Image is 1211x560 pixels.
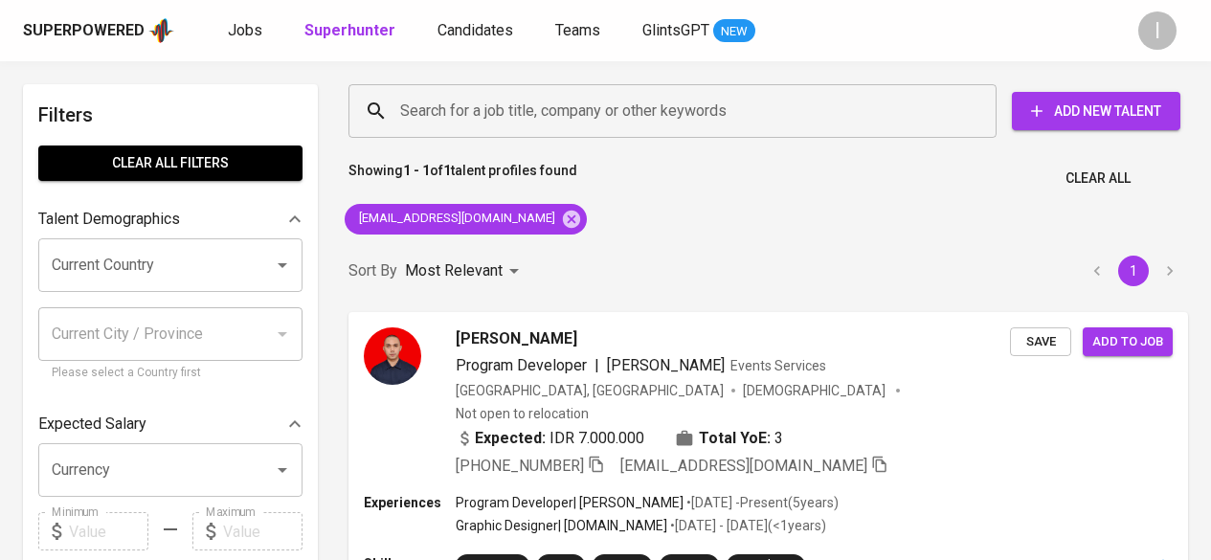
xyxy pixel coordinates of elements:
span: [PERSON_NAME] [456,327,577,350]
b: 1 - 1 [403,163,430,178]
a: Teams [555,19,604,43]
nav: pagination navigation [1079,256,1188,286]
button: Open [269,457,296,483]
span: [DEMOGRAPHIC_DATA] [743,381,888,400]
b: Superhunter [304,21,395,39]
span: Clear All filters [54,151,287,175]
p: • [DATE] - Present ( 5 years ) [684,493,839,512]
b: 1 [443,163,451,178]
span: NEW [713,22,755,41]
span: Add to job [1092,331,1163,353]
div: I [1138,11,1177,50]
span: | [594,354,599,377]
div: Superpowered [23,20,145,42]
span: [EMAIL_ADDRESS][DOMAIN_NAME] [620,457,867,475]
button: Open [269,252,296,279]
a: GlintsGPT NEW [642,19,755,43]
a: Superhunter [304,19,399,43]
p: Most Relevant [405,259,503,282]
span: Candidates [437,21,513,39]
button: Clear All filters [38,146,303,181]
span: Program Developer [456,356,587,374]
span: [PHONE_NUMBER] [456,457,584,475]
p: Experiences [364,493,456,512]
input: Value [69,512,148,550]
button: Save [1010,327,1071,357]
span: Save [1020,331,1062,353]
span: Add New Talent [1027,100,1165,123]
div: Expected Salary [38,405,303,443]
p: Sort By [348,259,397,282]
div: Talent Demographics [38,200,303,238]
h6: Filters [38,100,303,130]
img: 145a0702d5c36c280aa17fe64868d65c.jpg [364,327,421,385]
div: [GEOGRAPHIC_DATA], [GEOGRAPHIC_DATA] [456,381,724,400]
a: Superpoweredapp logo [23,16,174,45]
button: Add to job [1083,327,1173,357]
p: Showing of talent profiles found [348,161,577,196]
span: 3 [774,427,783,450]
button: Clear All [1058,161,1138,196]
span: Clear All [1065,167,1131,190]
span: [PERSON_NAME] [607,356,725,374]
b: Expected: [475,427,546,450]
b: Total YoE: [699,427,771,450]
p: Please select a Country first [52,364,289,383]
input: Value [223,512,303,550]
div: Most Relevant [405,254,526,289]
p: Expected Salary [38,413,146,436]
p: • [DATE] - [DATE] ( <1 years ) [667,516,826,535]
span: Events Services [730,358,826,373]
p: Talent Demographics [38,208,180,231]
div: IDR 7.000.000 [456,427,644,450]
img: app logo [148,16,174,45]
span: [EMAIL_ADDRESS][DOMAIN_NAME] [345,210,567,228]
button: page 1 [1118,256,1149,286]
p: Graphic Designer | [DOMAIN_NAME] [456,516,667,535]
p: Program Developer | [PERSON_NAME] [456,493,684,512]
span: Jobs [228,21,262,39]
span: Teams [555,21,600,39]
p: Not open to relocation [456,404,589,423]
span: GlintsGPT [642,21,709,39]
div: [EMAIL_ADDRESS][DOMAIN_NAME] [345,204,587,235]
a: Jobs [228,19,266,43]
button: Add New Talent [1012,92,1180,130]
a: Candidates [437,19,517,43]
